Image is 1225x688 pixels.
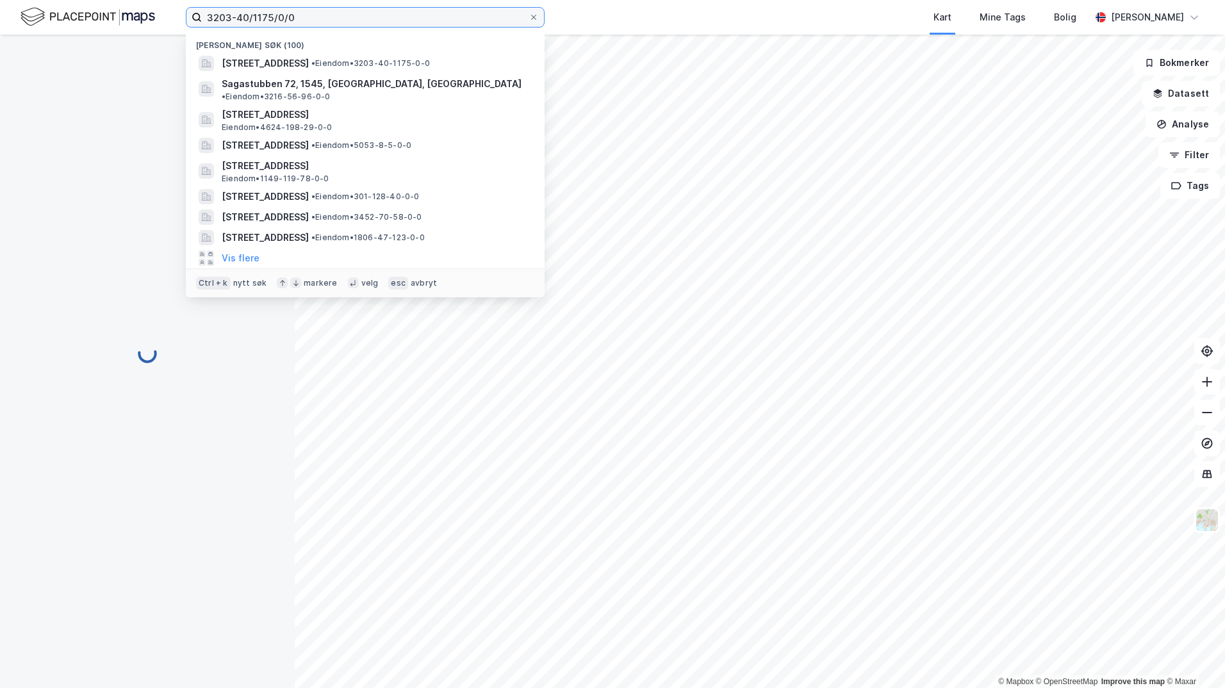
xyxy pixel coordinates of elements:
span: • [311,233,315,242]
iframe: Chat Widget [1161,627,1225,688]
span: • [311,58,315,68]
div: Kart [933,10,951,25]
span: Eiendom • 4624-198-29-0-0 [222,122,333,133]
a: Improve this map [1101,677,1165,686]
button: Bokmerker [1133,50,1220,76]
div: Bolig [1054,10,1076,25]
div: [PERSON_NAME] [1111,10,1184,25]
span: [STREET_ADDRESS] [222,158,529,174]
span: Eiendom • 3452-70-58-0-0 [311,212,422,222]
span: Sagastubben 72, 1545, [GEOGRAPHIC_DATA], [GEOGRAPHIC_DATA] [222,76,522,92]
div: nytt søk [233,278,267,288]
span: [STREET_ADDRESS] [222,56,309,71]
button: Tags [1160,173,1220,199]
button: Filter [1158,142,1220,168]
div: [PERSON_NAME] søk (100) [186,30,545,53]
span: Eiendom • 3216-56-96-0-0 [222,92,331,102]
span: [STREET_ADDRESS] [222,189,309,204]
span: • [311,192,315,201]
span: • [222,92,226,101]
div: velg [361,278,379,288]
span: • [311,212,315,222]
img: Z [1195,508,1219,532]
span: Eiendom • 1149-119-78-0-0 [222,174,329,184]
div: esc [388,277,408,290]
div: Mine Tags [980,10,1026,25]
div: Ctrl + k [196,277,231,290]
span: [STREET_ADDRESS] [222,107,529,122]
span: • [311,140,315,150]
img: spinner.a6d8c91a73a9ac5275cf975e30b51cfb.svg [137,343,158,364]
input: Søk på adresse, matrikkel, gårdeiere, leietakere eller personer [202,8,529,27]
img: logo.f888ab2527a4732fd821a326f86c7f29.svg [21,6,155,28]
div: avbryt [411,278,437,288]
span: Eiendom • 5053-8-5-0-0 [311,140,411,151]
span: Eiendom • 301-128-40-0-0 [311,192,420,202]
span: Eiendom • 3203-40-1175-0-0 [311,58,430,69]
button: Analyse [1146,111,1220,137]
a: OpenStreetMap [1036,677,1098,686]
span: [STREET_ADDRESS] [222,209,309,225]
div: markere [304,278,337,288]
span: Eiendom • 1806-47-123-0-0 [311,233,425,243]
button: Datasett [1142,81,1220,106]
span: [STREET_ADDRESS] [222,230,309,245]
button: Vis flere [222,250,259,266]
span: [STREET_ADDRESS] [222,138,309,153]
a: Mapbox [998,677,1033,686]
